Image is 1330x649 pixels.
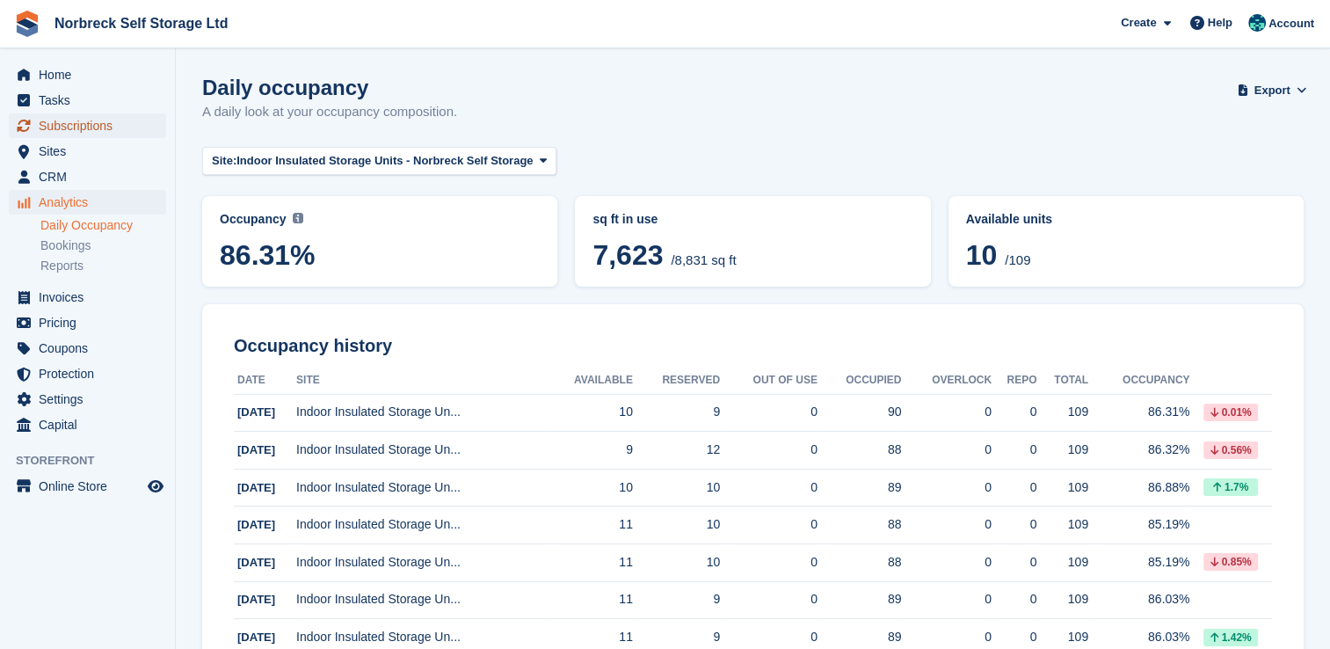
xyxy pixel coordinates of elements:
span: Occupancy [220,212,286,226]
div: 0.56% [1203,441,1258,459]
span: Settings [39,387,144,412]
span: [DATE] [237,518,275,531]
span: Subscriptions [39,113,144,138]
td: 0 [720,581,818,619]
td: 9 [544,432,633,470]
span: Protection [39,361,144,386]
span: /109 [1005,252,1030,267]
img: Sally King [1248,14,1266,32]
div: 0.85% [1203,553,1258,571]
span: [DATE] [237,593,275,606]
div: 1.42% [1203,629,1258,646]
td: 109 [1036,544,1088,582]
td: 109 [1036,432,1088,470]
td: 85.19% [1088,544,1189,582]
td: 0 [720,394,818,432]
td: 109 [1036,581,1088,619]
td: 11 [544,544,633,582]
span: Analytics [39,190,144,215]
td: 0 [720,507,818,544]
a: Bookings [40,237,166,254]
a: menu [9,62,166,87]
a: Norbreck Self Storage Ltd [47,9,235,38]
span: 86.31% [220,239,540,271]
th: Available [544,367,633,395]
td: 12 [633,432,720,470]
a: menu [9,113,166,138]
abbr: Current breakdown of %{unit} occupied [592,210,912,229]
div: 0 [992,441,1036,459]
div: 0 [901,403,992,421]
span: Export [1254,82,1290,99]
span: Online Store [39,474,144,499]
a: menu [9,139,166,164]
span: Storefront [16,452,175,470]
th: Occupancy [1088,367,1189,395]
td: Indoor Insulated Storage Un... [296,432,544,470]
a: menu [9,285,166,310]
div: 0 [992,628,1036,646]
h1: Daily occupancy [202,76,457,99]
td: 10 [633,544,720,582]
div: 0 [992,515,1036,534]
div: 0 [992,590,1036,609]
td: 9 [633,394,720,432]
div: 0 [901,553,992,572]
div: 0 [901,628,992,646]
a: menu [9,387,166,412]
span: [DATE] [237,405,275,419]
td: Indoor Insulated Storage Un... [296,507,544,544]
a: menu [9,336,166,361]
div: 88 [818,553,902,572]
span: Account [1268,15,1314,33]
span: Coupons [39,336,144,361]
th: Repo [992,367,1036,395]
p: A daily look at your occupancy composition. [202,102,457,122]
td: 0 [720,469,818,507]
td: Indoor Insulated Storage Un... [296,544,544,582]
td: 86.32% [1088,432,1189,470]
span: Site: [212,152,236,170]
div: 1.7% [1203,478,1258,496]
td: 10 [633,507,720,544]
span: [DATE] [237,556,275,569]
th: Occupied [818,367,902,395]
td: Indoor Insulated Storage Un... [296,469,544,507]
th: Site [296,367,544,395]
a: menu [9,412,166,437]
h2: Occupancy history [234,336,1272,356]
div: 89 [818,628,902,646]
div: 0 [992,478,1036,497]
td: 86.88% [1088,469,1189,507]
span: /8,831 sq ft [671,252,736,267]
span: [DATE] [237,481,275,494]
div: 0 [992,553,1036,572]
a: menu [9,361,166,386]
span: 10 [966,239,998,271]
span: Help [1208,14,1232,32]
span: Available units [966,212,1052,226]
div: 0 [901,515,992,534]
td: 0 [720,544,818,582]
button: Export [1240,76,1304,105]
a: menu [9,474,166,499]
button: Site: Indoor Insulated Storage Units - Norbreck Self Storage [202,147,556,176]
a: menu [9,190,166,215]
abbr: Current percentage of sq ft occupied [220,210,540,229]
div: 88 [818,515,902,534]
span: [DATE] [237,443,275,456]
span: Home [39,62,144,87]
span: Tasks [39,88,144,113]
a: menu [9,88,166,113]
span: Indoor Insulated Storage Units - Norbreck Self Storage [236,152,533,170]
td: 86.31% [1088,394,1189,432]
span: Capital [39,412,144,437]
td: 9 [633,581,720,619]
th: Out of Use [720,367,818,395]
td: 11 [544,507,633,544]
td: 0 [720,432,818,470]
div: 0.01% [1203,404,1258,421]
img: stora-icon-8386f47178a22dfd0bd8f6a31ec36ba5ce8667c1dd55bd0f319d3a0aa187defe.svg [14,11,40,37]
td: 109 [1036,394,1088,432]
span: 7,623 [592,239,663,271]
